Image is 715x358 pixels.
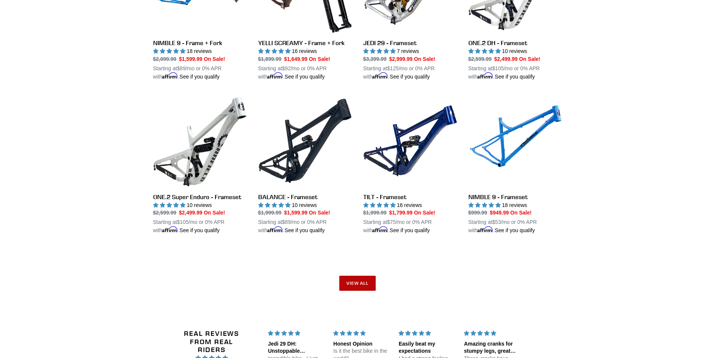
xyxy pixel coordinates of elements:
div: Honest Opinion [333,340,390,348]
div: 5 stars [399,329,455,337]
a: View all products in the STEALS AND DEALS collection [339,276,376,291]
h2: Real Reviews from Real Riders [175,329,248,354]
div: 5 stars [268,329,324,337]
div: Amazing cranks for stumpy legs, great customer service too [464,340,520,355]
div: Jedi 29 DH: Unstoppable confidence at speed! [268,340,324,355]
div: Easily beat my expectations [399,340,455,355]
div: 5 stars [464,329,520,337]
div: 5 stars [333,329,390,337]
